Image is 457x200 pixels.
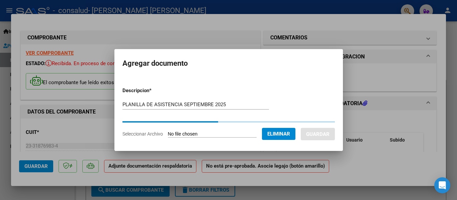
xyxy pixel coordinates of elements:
[434,177,450,193] div: Open Intercom Messenger
[301,128,335,140] button: Guardar
[262,128,295,140] button: Eliminar
[267,131,290,137] span: Eliminar
[306,131,330,137] span: Guardar
[122,57,335,70] h2: Agregar documento
[122,131,163,137] span: Seleccionar Archivo
[122,87,186,94] p: Descripcion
